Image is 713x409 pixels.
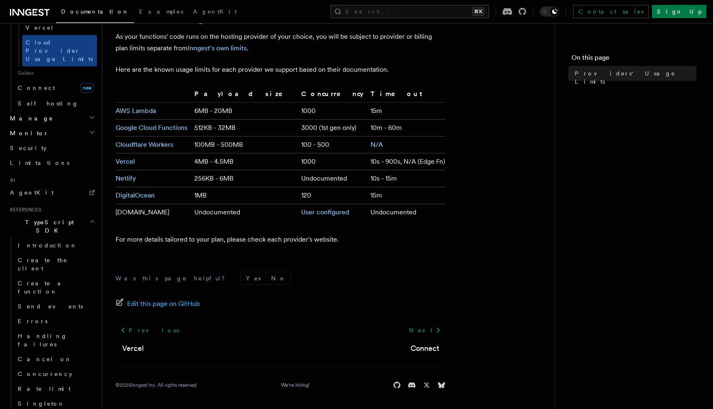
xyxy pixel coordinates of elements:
span: Cloud Provider Usage Limits [26,39,93,62]
span: Limitations [10,160,69,166]
a: Vercel [22,20,97,35]
span: Examples [139,8,183,15]
td: 4MB - 4.5MB [191,153,298,170]
span: Manage [7,114,53,122]
a: Sign Up [652,5,706,18]
span: Edit this page on GitHub [127,298,200,310]
a: Cloudflare Workers [116,141,173,148]
span: Vercel [26,24,54,31]
span: Documentation [61,8,129,15]
a: Handling failures [14,329,97,352]
button: Yes [241,272,266,284]
kbd: ⌘K [472,7,484,16]
td: 1000 [298,103,367,120]
span: new [80,83,94,93]
td: 10s - 900s, N/A (Edge Fn) [367,153,446,170]
a: Google Cloud Functions [116,124,187,132]
span: Self hosting [18,100,78,107]
a: Security [7,141,97,155]
span: AgentKit [10,189,54,196]
td: [DOMAIN_NAME] [116,204,191,221]
td: 15m [367,103,446,120]
a: Self hosting [14,96,97,111]
th: Timeout [367,89,446,103]
a: Create the client [14,253,97,276]
a: AWS Lambda [116,107,156,115]
span: Cancel on [18,356,72,362]
a: Vercel [116,157,135,165]
td: 6MB - 20MB [191,103,298,120]
td: 10s - 15m [367,170,446,187]
a: Introduction [14,238,97,253]
span: Send events [18,303,83,310]
span: AI [7,177,15,183]
a: Previous [116,323,184,338]
div: © 2025 Inngest Inc. All rights reserved. [116,382,198,388]
p: Was this page helpful? [116,274,231,282]
a: Contact sales [573,5,649,18]
a: Providers' Usage Limits [571,66,696,89]
a: User configured [301,208,349,216]
a: Concurrency [14,367,97,381]
td: 256KB - 6MB [191,170,298,187]
td: Undocumented [367,204,446,221]
a: We're hiring! [281,382,309,388]
a: Vercel [122,343,144,354]
span: Providers' Usage Limits [575,69,696,86]
a: AgentKit [188,2,242,22]
button: Monitor [7,126,97,141]
a: Edit this page on GitHub [116,298,200,310]
a: Next [404,323,446,338]
button: Manage [7,111,97,126]
span: Create a function [18,280,67,295]
a: Errors [14,314,97,329]
a: DigitalOcean [116,191,155,199]
h4: On this page [571,53,696,66]
a: Documentation [56,2,134,23]
span: Create the client [18,257,68,272]
a: Cancel on [14,352,97,367]
td: 3000 (1st gen only) [298,120,367,136]
span: Concurrency [18,371,72,377]
span: Monitor [7,129,49,137]
span: AgentKit [193,8,237,15]
td: Undocumented [298,170,367,187]
span: Guides [14,66,97,80]
a: Cloud Provider Usage Limits [22,35,97,66]
td: 100 - 500 [298,136,367,153]
td: 1000 [298,153,367,170]
td: 120 [298,187,367,204]
a: Connect [411,343,439,354]
a: Connectnew [14,80,97,96]
td: 100MB - 500MB [191,136,298,153]
span: References [7,207,41,213]
td: 15m [367,187,446,204]
a: Send events [14,299,97,314]
a: Rate limit [14,381,97,396]
th: Concurrency [298,89,367,103]
span: Singleton [18,400,65,407]
span: Connect [18,85,55,91]
p: As your functions' code runs on the hosting provider of your choice, you will be subject to provi... [116,31,446,54]
th: Payload size [191,89,298,103]
button: Toggle dark mode [540,7,560,16]
button: No [266,272,291,284]
a: Netlify [116,174,136,182]
span: Introduction [18,242,77,249]
p: For more details tailored to your plan, please check each provider's website. [116,234,446,245]
p: Here are the known usage limits for each provider we support based on their documentation. [116,64,446,75]
a: Examples [134,2,188,22]
a: Limitations [7,155,97,170]
span: TypeScript SDK [7,218,89,235]
button: TypeScript SDK [7,215,97,238]
td: 512KB - 32MB [191,120,298,136]
a: Inngest's own limits [188,44,247,52]
a: AgentKit [7,185,97,200]
td: 10m - 60m [367,120,446,136]
a: N/A [371,141,383,148]
button: Search...⌘K [331,5,489,18]
td: 1MB [191,187,298,204]
span: Rate limit [18,385,71,392]
span: Errors [18,318,47,324]
span: Handling failures [18,333,67,348]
